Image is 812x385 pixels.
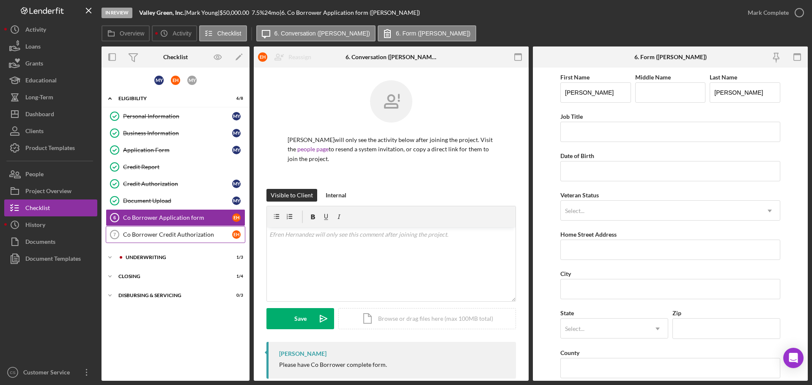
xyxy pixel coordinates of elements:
[173,30,191,37] label: Activity
[672,309,681,317] label: Zip
[396,30,471,37] label: 6. Form ([PERSON_NAME])
[228,96,243,101] div: 6 / 8
[113,232,116,237] tspan: 7
[25,233,55,252] div: Documents
[25,123,44,142] div: Clients
[25,55,43,74] div: Grants
[294,308,307,329] div: Save
[232,112,241,120] div: M Y
[288,135,495,164] p: [PERSON_NAME] will only see the activity below after joining the project. Visit the to resend a s...
[4,166,97,183] button: People
[25,183,71,202] div: Project Overview
[4,55,97,72] a: Grants
[232,230,241,239] div: E H
[25,199,50,218] div: Checklist
[748,4,789,21] div: Mark Complete
[139,9,186,16] div: |
[634,54,707,60] div: 6. Form ([PERSON_NAME])
[274,30,370,37] label: 6. Conversation ([PERSON_NAME])
[232,180,241,188] div: M Y
[106,226,245,243] a: 7Co Borrower Credit AuthorizationEH
[560,113,583,120] label: Job Title
[219,9,252,16] div: $50,000.00
[258,52,267,62] div: E H
[4,216,97,233] a: History
[635,74,671,81] label: Middle Name
[560,152,594,159] label: Date of Birth
[288,49,311,66] div: Reassign
[123,214,232,221] div: Co Borrower Application form
[232,197,241,205] div: M Y
[123,147,232,153] div: Application Form
[4,21,97,38] button: Activity
[4,72,97,89] button: Educational
[123,113,232,120] div: Personal Information
[378,25,476,41] button: 6. Form ([PERSON_NAME])
[106,192,245,209] a: Document UploadMY
[106,142,245,158] a: Application FormMY
[560,349,579,356] label: County
[228,293,243,298] div: 0 / 3
[321,189,351,202] button: Internal
[186,9,219,16] div: Mark Young |
[4,250,97,267] button: Document Templates
[4,364,97,381] button: CSCustomer Service
[139,9,184,16] b: Valley Green, Inc.
[264,9,280,16] div: 24 mo
[123,130,232,137] div: Business Information
[118,293,222,298] div: Disbursing & Servicing
[326,189,346,202] div: Internal
[21,364,76,383] div: Customer Service
[4,106,97,123] button: Dashboard
[228,274,243,279] div: 1 / 4
[199,25,247,41] button: Checklist
[113,215,116,220] tspan: 6
[171,76,180,85] div: E H
[4,123,97,139] button: Clients
[118,274,222,279] div: Closing
[4,89,97,106] button: Long-Term
[217,30,241,37] label: Checklist
[232,146,241,154] div: M Y
[106,175,245,192] a: Credit AuthorizationMY
[4,183,97,199] button: Project Overview
[106,158,245,175] a: Credit Report
[560,270,571,277] label: City
[118,96,222,101] div: Eligibility
[25,139,75,158] div: Product Templates
[4,199,97,216] button: Checklist
[4,233,97,250] a: Documents
[560,74,590,81] label: First Name
[123,197,232,204] div: Document Upload
[25,216,45,235] div: History
[739,4,808,21] button: Mark Complete
[106,209,245,226] a: 6Co Borrower Application formEH
[123,180,232,187] div: Credit Authorization
[266,308,334,329] button: Save
[280,9,420,16] div: | 6. Co Borrower Application form ([PERSON_NAME])
[25,106,54,125] div: Dashboard
[565,208,584,214] div: Select...
[25,21,46,40] div: Activity
[120,30,144,37] label: Overview
[254,49,320,66] button: EHReassign
[126,255,222,260] div: Underwriting
[106,108,245,125] a: Personal InformationMY
[163,54,188,60] div: Checklist
[4,139,97,156] button: Product Templates
[279,350,326,357] div: [PERSON_NAME]
[101,25,150,41] button: Overview
[252,9,264,16] div: 7.5 %
[10,370,15,375] text: CS
[154,76,164,85] div: M Y
[25,166,44,185] div: People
